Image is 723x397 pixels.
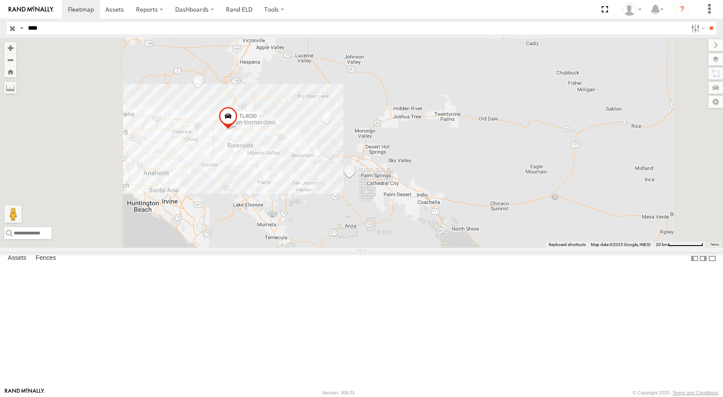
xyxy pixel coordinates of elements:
[4,42,16,54] button: Zoom in
[239,113,257,119] span: TL4030
[31,252,60,265] label: Fences
[18,22,25,34] label: Search Query
[708,252,717,265] label: Hide Summary Table
[620,3,645,16] div: Monica Verdugo
[710,243,719,246] a: Terms (opens in new tab)
[591,242,651,247] span: Map data ©2025 Google, INEGI
[688,22,706,34] label: Search Filter Options
[690,252,699,265] label: Dock Summary Table to the Left
[4,54,16,66] button: Zoom out
[4,206,22,223] button: Drag Pegman onto the map to open Street View
[4,82,16,94] label: Measure
[322,390,355,395] div: Version: 308.01
[673,390,718,395] a: Terms and Conditions
[5,388,44,397] a: Visit our Website
[549,242,586,248] button: Keyboard shortcuts
[653,242,706,248] button: Map Scale: 20 km per 78 pixels
[9,6,53,12] img: rand-logo.svg
[699,252,708,265] label: Dock Summary Table to the Right
[4,66,16,77] button: Zoom Home
[633,390,718,395] div: © Copyright 2025 -
[675,3,689,16] i: ?
[656,242,668,247] span: 20 km
[708,96,723,108] label: Map Settings
[3,252,31,265] label: Assets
